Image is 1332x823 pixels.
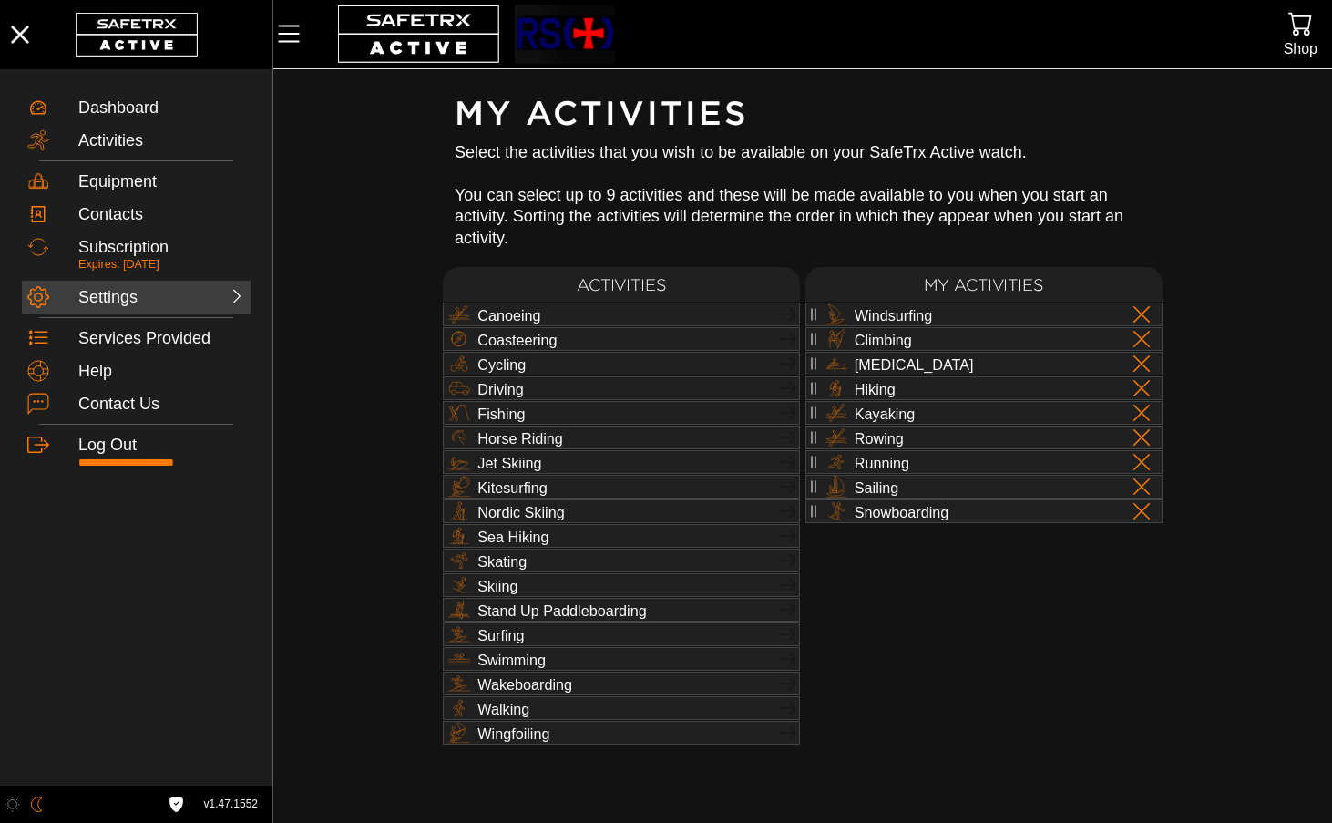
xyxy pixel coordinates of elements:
[448,722,470,744] img: WINGFOILING.svg
[825,402,847,424] img: KAYAKING.svg
[477,503,777,520] div: Nordic Skiing
[273,15,319,53] button: Menu
[29,797,45,812] img: ModeDark.svg
[825,451,847,473] img: RUNNING.svg
[477,355,777,372] div: Cycling
[825,353,847,375] img: BOATING.svg
[448,525,470,547] img: SEA_HIKING.svg
[855,503,1122,520] div: Snowboarding
[78,362,245,382] div: Help
[477,478,777,495] div: Kitesurfing
[855,454,1122,470] div: Running
[855,306,1122,323] div: Windsurfing
[443,267,800,302] h2: Activities
[78,329,245,349] div: Services Provided
[825,427,847,448] img: KAYAKING.svg
[78,238,245,258] div: Subscription
[477,602,777,618] div: Stand Up Paddleboarding
[78,288,159,308] div: Settings
[825,377,847,399] img: HIKING.svg
[164,797,189,812] a: License Agreement
[78,98,245,118] div: Dashboard
[448,476,470,498] img: KITE_SURFING.svg
[825,500,847,522] img: SNOWBOARDING.svg
[27,236,49,258] img: Subscription.svg
[855,405,1122,421] div: Kayaking
[477,528,777,544] div: Sea Hiking
[448,402,470,424] img: FISHING.svg
[455,142,1151,249] div: Select the activities that you wish to be available on your SafeTrx Active watch. You can select ...
[193,789,269,819] button: v1.47.1552
[448,377,470,399] img: DRIVE.svg
[78,395,245,415] div: Contact Us
[27,129,49,151] img: Activities.svg
[855,429,1122,446] div: Rowing
[1284,36,1317,61] div: Shop
[448,574,470,596] img: SKIING.svg
[5,797,20,812] img: ModeLight.svg
[515,5,615,64] img: RescueLogo.png
[204,795,258,814] span: v1.47.1552
[448,328,470,350] img: COASTEERING.svg
[477,675,777,692] div: Wakeboarding
[78,258,159,271] span: Expires: [DATE]
[455,93,1151,135] h1: My Activities
[448,673,470,694] img: SURFING.svg
[855,380,1122,396] div: Hiking
[27,393,49,415] img: ContactUs.svg
[27,360,49,382] img: Help.svg
[448,623,470,645] img: SURFING.svg
[448,303,470,325] img: KAYAKING.svg
[448,648,470,670] img: SWIMMING.svg
[855,478,1122,495] div: Sailing
[448,697,470,719] img: WALKING.svg
[477,552,777,569] div: Skating
[448,353,470,375] img: CYCLING.svg
[477,331,777,347] div: Coasteering
[477,725,777,741] div: Wingfoiling
[825,476,847,498] img: SAILING.svg
[477,454,777,470] div: Jet Skiing
[855,355,1122,372] div: [MEDICAL_DATA]
[825,303,847,325] img: WIND_SURFING.svg
[448,550,470,571] img: SKATING.svg
[477,380,777,396] div: Driving
[477,405,777,421] div: Fishing
[78,205,245,225] div: Contacts
[78,172,245,192] div: Equipment
[78,131,245,151] div: Activities
[448,500,470,522] img: NORDIC_SKIING.svg
[477,626,777,643] div: Surfing
[855,331,1122,347] div: Climbing
[477,651,777,667] div: Swimming
[477,700,777,716] div: Walking
[78,436,245,456] div: Log Out
[448,451,470,473] img: JET_SKIING.svg
[825,328,847,350] img: CLIMBING.svg
[477,577,777,593] div: Skiing
[448,599,470,621] img: SUP.svg
[448,427,470,448] img: HORSE_RIDING.svg
[27,170,49,192] img: Equipment.svg
[805,267,1163,302] h2: My Activities
[477,429,777,446] div: Horse Riding
[477,306,777,323] div: Canoeing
